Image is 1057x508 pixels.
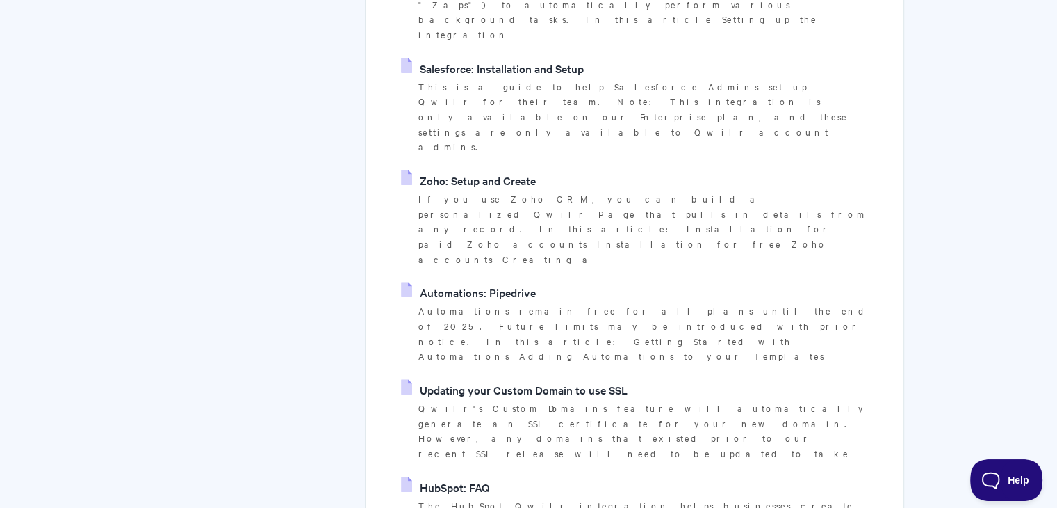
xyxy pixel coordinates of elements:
p: This is a guide to help Salesforce Admins set up Qwilr for their team. Note: This integration is ... [418,79,868,155]
p: If you use Zoho CRM, you can build a personalized Qwilr Page that pulls in details from any recor... [418,191,868,267]
a: Automations: Pipedrive [401,282,535,303]
a: Salesforce: Installation and Setup [401,58,583,79]
p: Qwilr's Custom Domains feature will automatically generate an SSL certificate for your new domain... [418,401,868,461]
a: HubSpot: FAQ [401,477,489,498]
a: Zoho: Setup and Create [401,170,535,191]
iframe: Toggle Customer Support [970,459,1043,501]
a: Updating your Custom Domain to use SSL [401,379,627,400]
p: Automations remain free for all plans until the end of 2025. Future limits may be introduced with... [418,303,868,364]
